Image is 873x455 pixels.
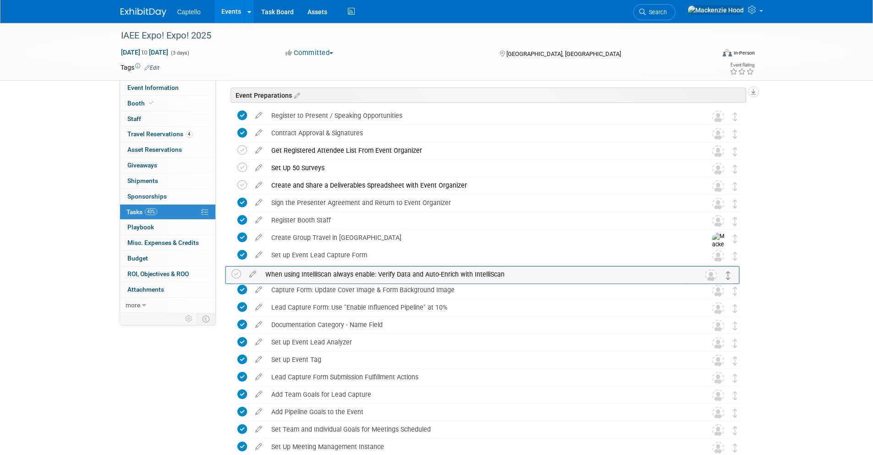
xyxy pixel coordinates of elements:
[712,407,724,419] img: Unassigned
[712,424,724,436] img: Unassigned
[127,223,154,231] span: Playbook
[120,235,215,250] a: Misc. Expenses & Credits
[712,198,724,210] img: Unassigned
[251,129,267,137] a: edit
[267,230,694,245] div: Create Group Travel in [GEOGRAPHIC_DATA]
[712,320,724,332] img: Unassigned
[120,220,215,235] a: Playbook
[127,239,199,246] span: Misc. Expenses & Credits
[712,285,724,297] img: Unassigned
[251,111,267,120] a: edit
[127,84,179,91] span: Event Information
[733,252,737,261] i: Move task
[140,49,149,56] span: to
[267,195,694,211] div: Sign the Presenter Agreement and Return to Event Organizer
[292,90,300,100] a: Edit sections
[661,48,755,61] div: Event Format
[712,233,726,265] img: Mackenzie Hood
[145,208,157,215] span: 43%
[251,164,267,172] a: edit
[733,374,737,383] i: Move task
[251,286,267,294] a: edit
[730,63,754,67] div: Event Rating
[186,131,192,138] span: 4
[267,108,694,123] div: Register to Present / Speaking Opportunities
[733,444,737,452] i: Move task
[712,250,724,262] img: Unassigned
[120,205,215,220] a: Tasks43%
[127,270,189,277] span: ROI, Objectives & ROO
[120,189,215,204] a: Sponsorships
[267,247,694,263] div: Set up Event Lead Capture Form
[120,80,215,95] a: Event Information
[712,389,724,401] img: Unassigned
[506,50,621,57] span: [GEOGRAPHIC_DATA], [GEOGRAPHIC_DATA]
[231,88,746,103] div: Event Preparations
[251,425,267,433] a: edit
[712,372,724,384] img: Unassigned
[261,266,687,282] div: When using IntelliScan always enable: Verify Data and Auto-Enrich with IntelliScan
[687,5,744,15] img: Mackenzie Hood
[245,270,261,278] a: edit
[120,173,215,189] a: Shipments
[267,404,694,420] div: Add Pipeline Goals to the Event
[267,369,694,385] div: Lead Capture Form Submission Fulfillment Actions
[149,100,154,105] i: Booth reservation complete
[267,387,694,402] div: Add Team Goals for Lead Capture
[267,334,694,350] div: Set up Event Lead Analyzer
[177,8,201,16] span: Captello
[127,177,158,184] span: Shipments
[120,282,215,297] a: Attachments
[712,145,724,157] img: Unassigned
[267,317,694,333] div: Documentation Category - Name Field
[118,28,701,44] div: IAEE Expo! Expo! 2025
[197,313,215,325] td: Toggle Event Tabs
[251,408,267,416] a: edit
[267,212,694,228] div: Register Booth Staff
[251,443,267,451] a: edit
[267,160,694,176] div: Set Up 50 Surveys
[170,50,189,56] span: (3 days)
[723,49,732,56] img: Format-Inperson.png
[733,165,737,173] i: Move task
[127,193,167,200] span: Sponsorships
[127,115,141,122] span: Staff
[733,112,737,121] i: Move task
[733,322,737,330] i: Move task
[733,426,737,435] i: Move task
[120,251,215,266] a: Budget
[646,9,667,16] span: Search
[120,142,215,157] a: Asset Reservations
[712,180,724,192] img: Unassigned
[726,271,730,280] i: Move task
[733,391,737,400] i: Move task
[251,199,267,207] a: edit
[251,373,267,381] a: edit
[733,409,737,417] i: Move task
[251,216,267,224] a: edit
[251,303,267,311] a: edit
[733,200,737,208] i: Move task
[267,282,694,298] div: Capture Form: Update Cover Image & Form Background Image
[127,255,148,262] span: Budget
[733,304,737,313] i: Move task
[267,439,694,455] div: Set Up Meeting Management Instance
[126,208,157,216] span: Tasks
[712,442,724,454] img: Unassigned
[251,233,267,242] a: edit
[144,65,159,71] a: Edit
[712,215,724,227] img: Unassigned
[733,130,737,139] i: Move task
[120,111,215,127] a: Staff
[251,355,267,364] a: edit
[712,355,724,366] img: Unassigned
[120,298,215,313] a: more
[267,125,694,141] div: Contract Approval & Signatures
[267,352,694,367] div: Set up Event Tag
[126,301,140,309] span: more
[733,356,737,365] i: Move task
[712,163,724,175] img: Unassigned
[282,48,337,58] button: Committed
[251,390,267,399] a: edit
[127,161,157,169] span: Giveaways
